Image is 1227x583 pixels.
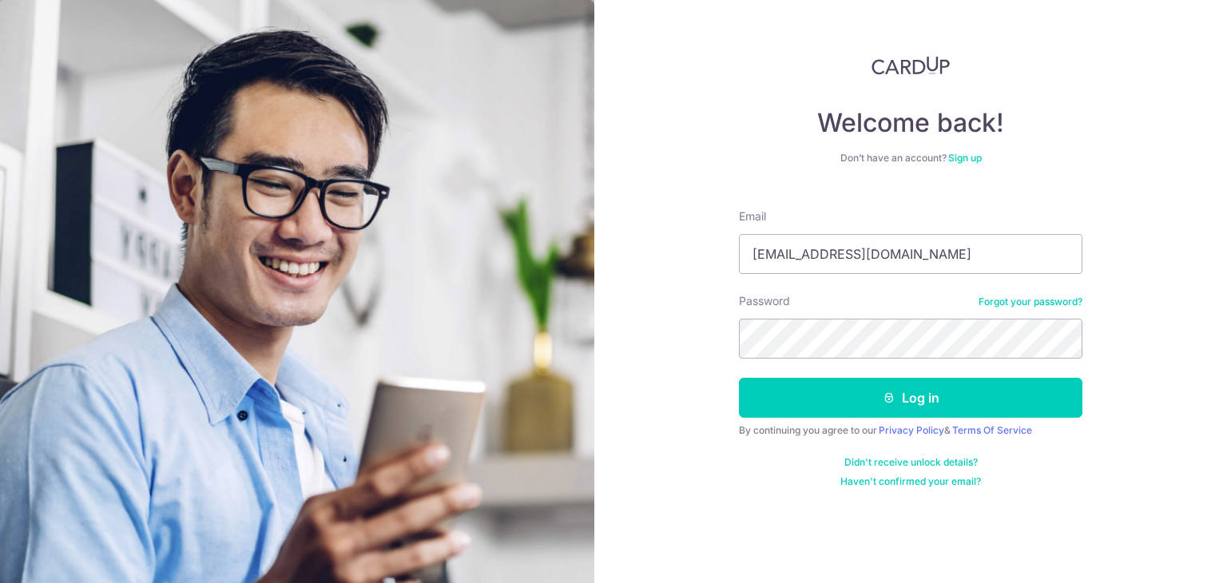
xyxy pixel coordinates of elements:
[979,295,1082,308] a: Forgot your password?
[739,152,1082,165] div: Don’t have an account?
[840,475,981,488] a: Haven't confirmed your email?
[739,107,1082,139] h4: Welcome back!
[739,208,766,224] label: Email
[739,378,1082,418] button: Log in
[739,424,1082,437] div: By continuing you agree to our &
[844,456,978,469] a: Didn't receive unlock details?
[879,424,944,436] a: Privacy Policy
[872,56,950,75] img: CardUp Logo
[952,424,1032,436] a: Terms Of Service
[948,152,982,164] a: Sign up
[739,293,790,309] label: Password
[739,234,1082,274] input: Enter your Email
